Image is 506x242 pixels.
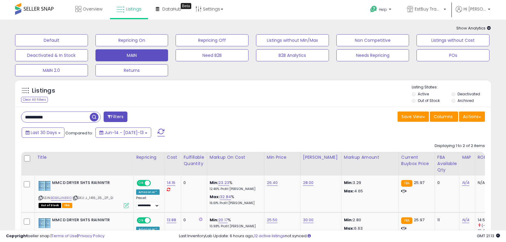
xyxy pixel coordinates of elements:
[478,180,498,185] div: N/A
[434,114,453,120] span: Columns
[162,6,181,12] span: DataHub
[39,180,51,192] img: 51wlyj6isbL._SL40_.jpg
[181,3,191,9] div: Tooltip anchor
[52,233,77,239] a: Terms of Use
[6,233,105,239] div: seller snap | |
[73,195,114,200] span: | SKU: J_1416_35_2P_SI
[210,224,260,228] p: 10.98% Profit [PERSON_NAME]
[126,6,142,12] span: Listings
[401,154,432,167] div: Current Buybox Price
[183,217,202,223] div: 0
[344,188,355,194] strong: Max:
[95,127,151,138] button: Jun-14 - [DATE]-13
[15,49,88,61] button: Deactivated & In Stock
[417,49,489,61] button: POs
[303,217,314,223] a: 30.00
[414,217,424,223] span: 25.97
[478,154,500,161] div: ROI
[344,154,396,161] div: Markup Amount
[412,84,491,90] p: Listing States:
[218,217,228,223] a: 20.17
[437,154,457,173] div: FBA Available Qty
[414,180,424,185] span: 25.97
[179,233,500,239] div: Last InventoryLab Update: 6 hours ago, not synced.
[65,130,93,136] span: Compared to:
[167,154,179,161] div: Cost
[150,181,160,186] span: OFF
[254,233,285,239] a: 12 active listings
[210,217,260,228] div: %
[210,194,220,200] b: Max:
[210,154,262,161] div: Markup on Cost
[344,217,394,223] p: 2.80
[51,195,72,201] a: B0BKJJN8RG
[95,64,168,76] button: Returns
[365,1,397,20] a: Help
[183,180,202,185] div: 0
[52,217,125,225] b: MMCD DRYER SHTS RAINWTR
[95,49,168,61] button: MAIN
[462,180,469,186] a: N/A
[478,217,502,223] div: 14.53%
[52,180,125,187] b: MMCD DRYER SHTS RAINWTR
[15,34,88,46] button: Default
[137,218,145,223] span: ON
[435,143,485,149] div: Displaying 1 to 2 of 2 items
[62,203,72,208] span: FBA
[344,217,353,223] strong: Min:
[183,154,204,167] div: Fulfillable Quantity
[415,6,442,12] span: EstBuy Trading
[456,6,490,20] a: Hi [PERSON_NAME]
[167,217,176,223] a: 13.88
[39,180,129,207] div: ASIN:
[210,217,219,223] b: Min:
[39,203,61,208] span: All listings that are currently out of stock and unavailable for purchase on Amazon
[477,233,500,239] span: 2025-08-13 21:13 GMT
[256,49,329,61] button: B2B Analytics
[379,7,387,12] span: Help
[6,233,28,239] strong: Copyright
[137,181,145,186] span: ON
[417,34,489,46] button: Listings without Cost
[336,34,409,46] button: Non Competitive
[308,234,311,238] i: Click here to read more about un-synced listings.
[167,180,176,186] a: 14.16
[176,34,248,46] button: Repricing Off
[482,223,495,228] small: (-32.1%)
[418,98,440,103] label: Out of Stock
[39,217,51,229] img: 51wlyj6isbL._SL40_.jpg
[210,194,260,205] div: %
[458,91,480,96] label: Deactivated
[220,194,231,200] a: 32.84
[344,225,355,231] strong: Max:
[136,154,162,161] div: Repricing
[32,87,55,95] h5: Listings
[150,218,160,223] span: OFF
[464,6,486,12] span: Hi [PERSON_NAME]
[344,188,394,194] p: 4.65
[458,98,474,103] label: Archived
[210,187,260,191] p: 12.46% Profit [PERSON_NAME]
[210,180,260,191] div: %
[303,180,314,186] a: 28.00
[83,6,102,12] span: Overview
[418,91,429,96] label: Active
[207,152,264,176] th: The percentage added to the cost of goods (COGS) that forms the calculator for Min & Max prices.
[104,112,127,122] button: Filters
[456,25,491,31] span: Show Analytics
[478,228,502,234] div: 21.4%
[210,180,219,185] b: Min:
[267,154,298,161] div: Min Price
[136,189,160,195] div: Amazon AI *
[136,196,160,210] div: Preset:
[437,217,455,223] div: 11
[176,49,248,61] button: Need B2B
[31,130,57,136] span: Last 30 Days
[210,201,260,205] p: 16.61% Profit [PERSON_NAME]
[336,49,409,61] button: Needs Repricing
[256,34,329,46] button: Listings without Min/Max
[78,233,105,239] a: Privacy Policy
[344,180,353,185] strong: Min:
[95,34,168,46] button: Repricing On
[303,154,339,161] div: [PERSON_NAME]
